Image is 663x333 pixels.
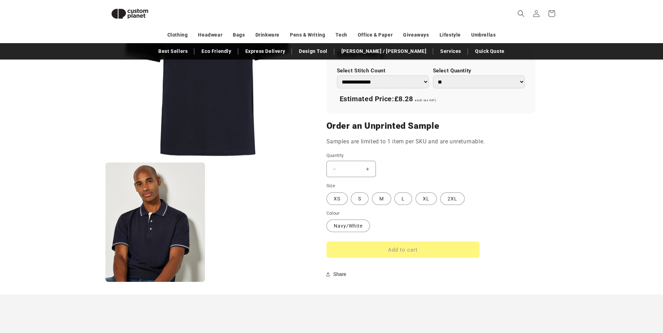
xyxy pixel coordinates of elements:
a: Best Sellers [155,45,191,57]
a: Quick Quote [472,45,508,57]
label: Quantity [326,152,480,159]
label: XL [416,192,437,205]
summary: Search [513,6,529,21]
label: XS [326,192,348,205]
a: Services [437,45,465,57]
a: Giveaways [403,29,429,41]
a: Drinkware [255,29,279,41]
a: Express Delivery [242,45,289,57]
a: [PERSON_NAME] / [PERSON_NAME] [338,45,430,57]
h2: Order an Unprinted Sample [326,120,535,132]
a: Office & Paper [358,29,393,41]
img: Custom Planet [105,3,154,25]
a: Tech [336,29,347,41]
a: Eco Friendly [198,45,235,57]
iframe: Chat Widget [547,258,663,333]
label: Select Quantity [433,68,525,74]
label: S [351,192,369,205]
button: Share [326,267,348,282]
a: Bags [233,29,245,41]
span: each (ex VAT) [415,98,436,102]
a: Design Tool [295,45,331,57]
div: Estimated Price: [337,92,525,106]
a: Pens & Writing [290,29,325,41]
label: M [372,192,391,205]
a: Lifestyle [440,29,461,41]
a: Headwear [198,29,222,41]
label: Navy/White [326,220,370,232]
legend: Size [326,182,336,189]
a: Umbrellas [471,29,496,41]
a: Clothing [167,29,188,41]
button: Add to cart [326,241,480,258]
p: Samples are limited to 1 item per SKU and are unreturnable. [326,137,535,147]
span: £8.28 [394,95,413,103]
label: 2XL [440,192,465,205]
label: L [394,192,412,205]
legend: Colour [326,210,340,217]
label: Select Stitch Count [337,68,429,74]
